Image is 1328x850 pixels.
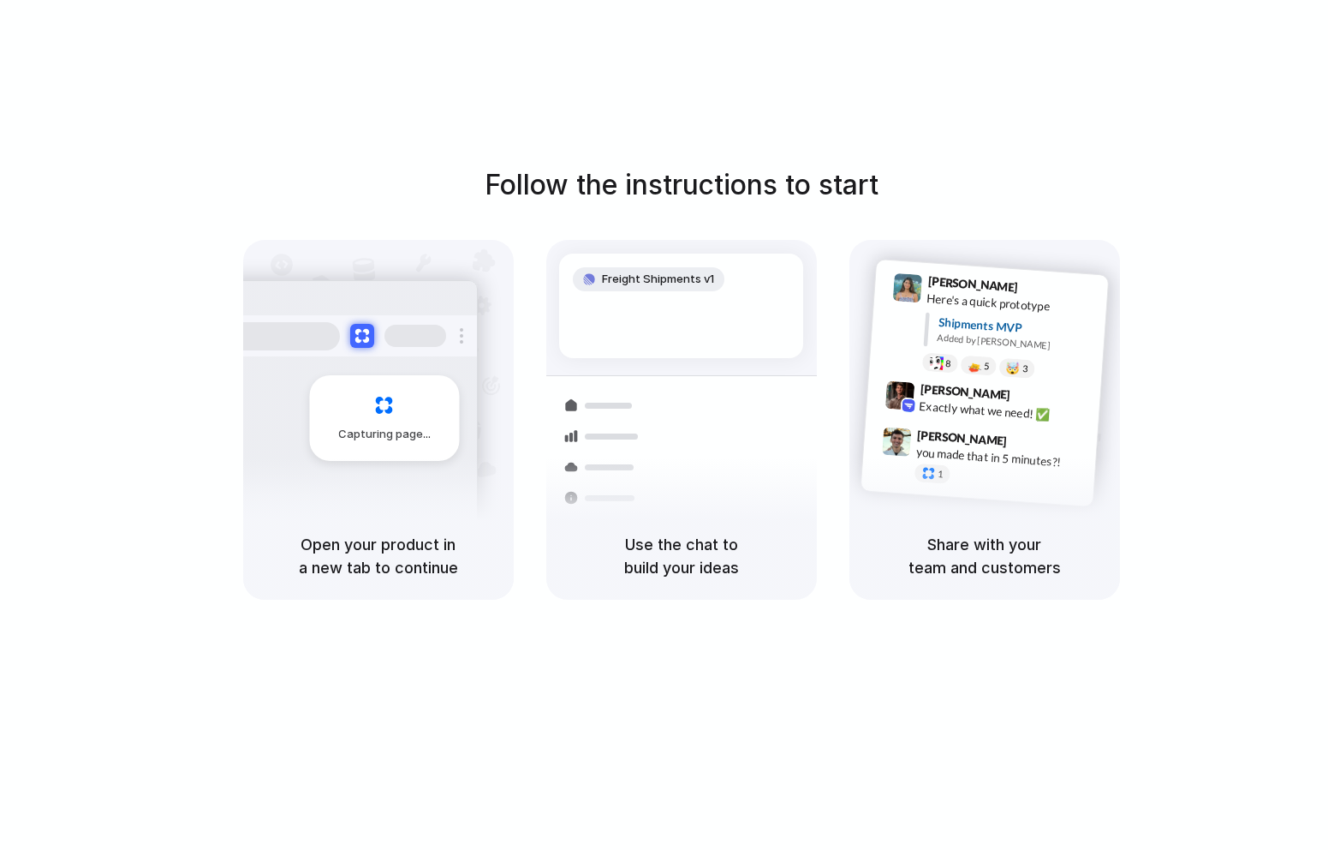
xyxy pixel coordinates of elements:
[1012,434,1047,455] span: 9:47 AM
[338,426,433,443] span: Capturing page
[919,398,1090,427] div: Exactly what we need! ✅
[937,331,1094,356] div: Added by [PERSON_NAME]
[983,362,989,371] span: 5
[915,444,1087,473] div: you made that in 5 minutes?!
[567,533,796,579] h5: Use the chat to build your ideas
[1015,388,1050,409] span: 9:42 AM
[602,271,714,288] span: Freight Shipments v1
[938,314,1096,342] div: Shipments MVP
[937,470,943,479] span: 1
[927,272,1018,296] span: [PERSON_NAME]
[944,359,950,368] span: 8
[920,380,1010,404] span: [PERSON_NAME]
[916,426,1007,451] span: [PERSON_NAME]
[1005,362,1020,375] div: 🤯
[1021,364,1027,374] span: 3
[926,290,1097,319] div: Here's a quick prototype
[264,533,493,579] h5: Open your product in a new tab to continue
[1022,280,1057,301] span: 9:41 AM
[870,533,1099,579] h5: Share with your team and customers
[485,165,878,206] h1: Follow the instructions to start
